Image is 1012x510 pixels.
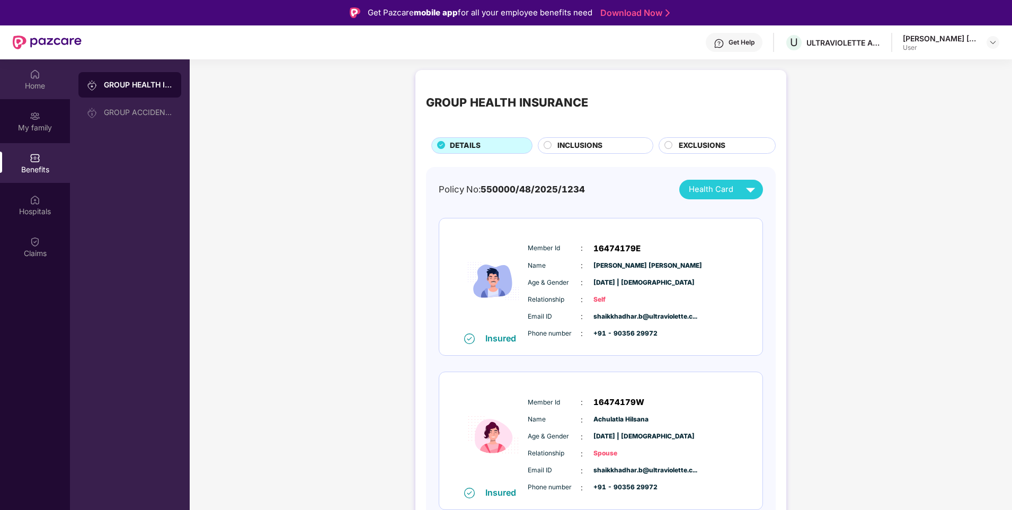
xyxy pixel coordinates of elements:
[593,415,646,425] span: Achulatla Hilsana
[528,482,581,493] span: Phone number
[528,449,581,459] span: Relationship
[593,482,646,493] span: +91 - 90356 29972
[806,38,881,48] div: ULTRAVIOLETTE AUTOMOTIVE PRIVATE LIMITED
[714,38,724,49] img: svg+xml;base64,PHN2ZyBpZD0iSGVscC0zMngzMiIgeG1sbnM9Imh0dHA6Ly93d3cudzMub3JnLzIwMDAvc3ZnIiB3aWR0aD...
[581,328,583,339] span: :
[464,488,475,498] img: svg+xml;base64,PHN2ZyB4bWxucz0iaHR0cDovL3d3dy53My5vcmcvMjAwMC9zdmciIHdpZHRoPSIxNiIgaGVpZ2h0PSIxNi...
[593,329,646,339] span: +91 - 90356 29972
[581,465,583,477] span: :
[439,182,585,196] div: Policy No:
[87,80,97,91] img: svg+xml;base64,PHN2ZyB3aWR0aD0iMjAiIGhlaWdodD0iMjAiIHZpZXdCb3g9IjAgMCAyMCAyMCIgZmlsbD0ibm9uZSIgeG...
[689,183,733,196] span: Health Card
[528,432,581,442] span: Age & Gender
[30,153,40,163] img: svg+xml;base64,PHN2ZyBpZD0iQmVuZWZpdHMiIHhtbG5zPSJodHRwOi8vd3d3LnczLm9yZy8yMDAwL3N2ZyIgd2lkdGg9Ij...
[593,449,646,459] span: Spouse
[461,383,525,486] img: icon
[30,236,40,247] img: svg+xml;base64,PHN2ZyBpZD0iQ2xhaW0iIHhtbG5zPSJodHRwOi8vd3d3LnczLm9yZy8yMDAwL3N2ZyIgd2lkdGg9IjIwIi...
[903,33,977,43] div: [PERSON_NAME] [PERSON_NAME]
[528,415,581,425] span: Name
[30,69,40,80] img: svg+xml;base64,PHN2ZyBpZD0iSG9tZSIgeG1sbnM9Imh0dHA6Ly93d3cudzMub3JnLzIwMDAvc3ZnIiB3aWR0aD0iMjAiIG...
[581,242,583,254] span: :
[528,243,581,253] span: Member Id
[679,140,725,152] span: EXCLUSIONS
[13,36,82,49] img: New Pazcare Logo
[581,448,583,460] span: :
[593,432,646,442] span: [DATE] | [DEMOGRAPHIC_DATA]
[593,465,646,476] span: shaikkhadhar.b@ultraviolette.c...
[87,108,97,118] img: svg+xml;base64,PHN2ZyB3aWR0aD0iMjAiIGhlaWdodD0iMjAiIHZpZXdCb3g9IjAgMCAyMCAyMCIgZmlsbD0ibm9uZSIgeG...
[485,487,522,498] div: Insured
[528,465,581,476] span: Email ID
[581,311,583,322] span: :
[464,333,475,344] img: svg+xml;base64,PHN2ZyB4bWxucz0iaHR0cDovL3d3dy53My5vcmcvMjAwMC9zdmciIHdpZHRoPSIxNiIgaGVpZ2h0PSIxNi...
[30,111,40,121] img: svg+xml;base64,PHN2ZyB3aWR0aD0iMjAiIGhlaWdodD0iMjAiIHZpZXdCb3g9IjAgMCAyMCAyMCIgZmlsbD0ibm9uZSIgeG...
[593,312,646,322] span: shaikkhadhar.b@ultraviolette.c...
[481,184,585,195] span: 550000/48/2025/1234
[581,260,583,271] span: :
[350,7,360,18] img: Logo
[30,195,40,205] img: svg+xml;base64,PHN2ZyBpZD0iSG9zcGl0YWxzIiB4bWxucz0iaHR0cDovL3d3dy53My5vcmcvMjAwMC9zdmciIHdpZHRoPS...
[593,242,641,255] span: 16474179E
[450,140,481,152] span: DETAILS
[485,333,522,344] div: Insured
[581,277,583,288] span: :
[593,278,646,288] span: [DATE] | [DEMOGRAPHIC_DATA]
[557,140,602,152] span: INCLUSIONS
[426,93,588,111] div: GROUP HEALTH INSURANCE
[581,414,583,426] span: :
[903,43,977,52] div: User
[581,482,583,494] span: :
[528,329,581,339] span: Phone number
[528,295,581,305] span: Relationship
[581,294,583,305] span: :
[741,180,760,199] img: svg+xml;base64,PHN2ZyB4bWxucz0iaHR0cDovL3d3dy53My5vcmcvMjAwMC9zdmciIHZpZXdCb3g9IjAgMCAyNCAyNCIgd2...
[528,278,581,288] span: Age & Gender
[528,261,581,271] span: Name
[368,6,592,19] div: Get Pazcare for all your employee benefits need
[581,397,583,408] span: :
[461,230,525,332] img: icon
[729,38,754,47] div: Get Help
[593,396,644,409] span: 16474179W
[593,261,646,271] span: [PERSON_NAME] [PERSON_NAME]
[989,38,997,47] img: svg+xml;base64,PHN2ZyBpZD0iRHJvcGRvd24tMzJ4MzIiIHhtbG5zPSJodHRwOi8vd3d3LnczLm9yZy8yMDAwL3N2ZyIgd2...
[665,7,670,19] img: Stroke
[104,108,173,117] div: GROUP ACCIDENTAL INSURANCE
[593,295,646,305] span: Self
[528,398,581,408] span: Member Id
[679,180,763,199] button: Health Card
[790,36,798,49] span: U
[528,312,581,322] span: Email ID
[414,7,458,17] strong: mobile app
[104,80,173,90] div: GROUP HEALTH INSURANCE
[581,431,583,443] span: :
[600,7,667,19] a: Download Now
